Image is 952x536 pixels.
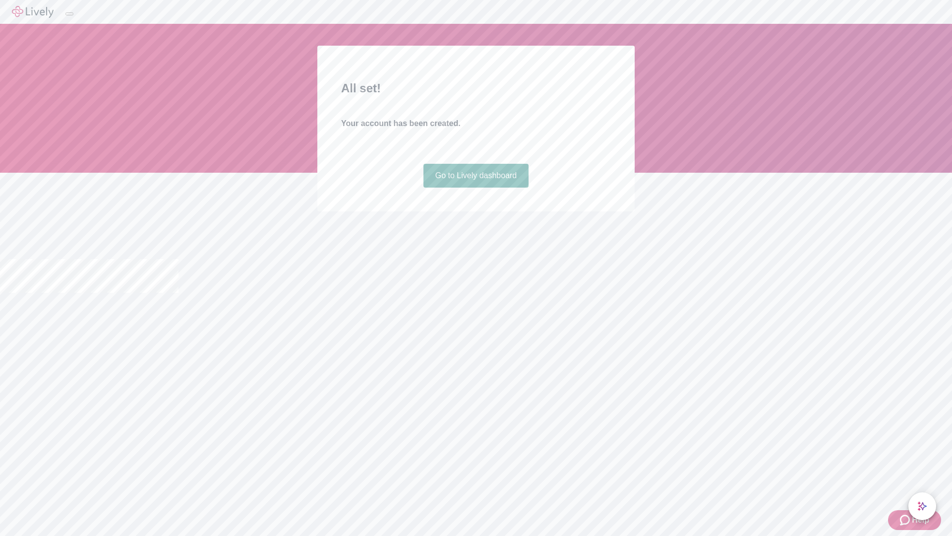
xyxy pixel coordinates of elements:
[65,12,73,15] button: Log out
[888,510,941,530] button: Zendesk support iconHelp
[908,492,936,520] button: chat
[341,79,611,97] h2: All set!
[12,6,54,18] img: Lively
[423,164,529,188] a: Go to Lively dashboard
[900,514,912,526] svg: Zendesk support icon
[912,514,929,526] span: Help
[917,501,927,511] svg: Lively AI Assistant
[341,118,611,130] h4: Your account has been created.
